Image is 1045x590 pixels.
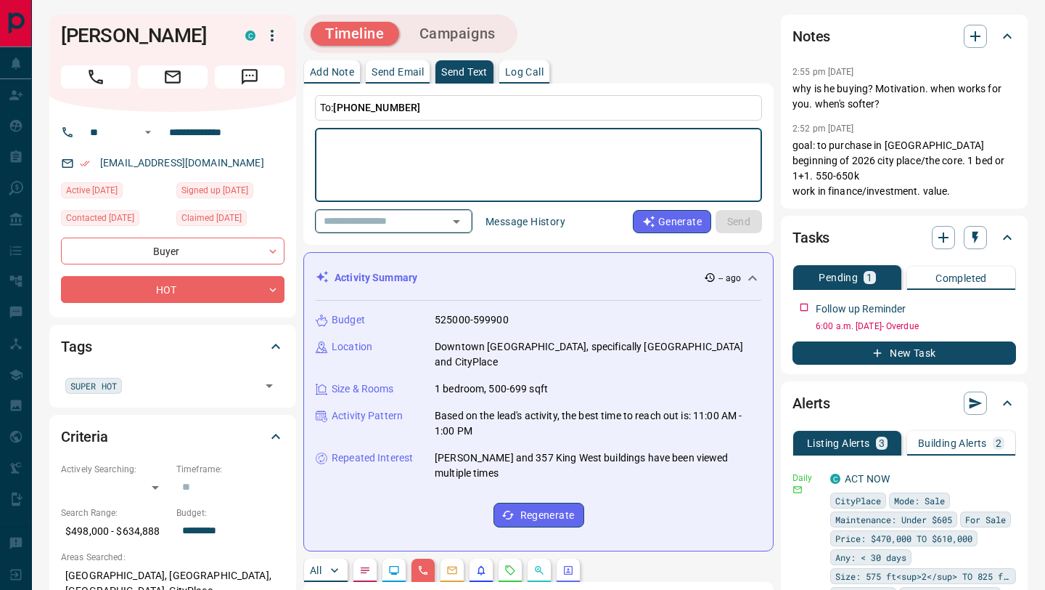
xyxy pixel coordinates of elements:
[816,302,906,317] p: Follow up Reminder
[100,157,264,169] a: [EMAIL_ADDRESS][DOMAIN_NAME]
[388,565,400,576] svg: Lead Browsing Activity
[816,320,1016,333] p: 6:00 a.m. [DATE] - Overdue
[792,472,821,485] p: Daily
[259,376,279,396] button: Open
[792,124,854,134] p: 2:52 pm [DATE]
[533,565,545,576] svg: Opportunities
[879,438,885,448] p: 3
[446,565,458,576] svg: Emails
[835,569,1011,583] span: Size: 575 ft<sup>2</sup> TO 825 ft<sup>2</sup>
[61,551,284,564] p: Areas Searched:
[61,182,169,203] div: Wed Aug 13 2025
[245,31,255,41] div: condos.ca
[61,238,284,264] div: Buyer
[792,386,1016,421] div: Alerts
[792,392,830,415] h2: Alerts
[176,506,284,520] p: Budget:
[139,124,157,141] button: Open
[819,272,858,283] p: Pending
[845,473,890,485] a: ACT NOW
[435,408,761,439] p: Based on the lead's activity, the best time to reach out is: 11:00 AM - 1:00 PM
[332,450,413,466] p: Repeated Interest
[505,67,544,77] p: Log Call
[333,102,420,113] span: [PHONE_NUMBER]
[359,565,371,576] svg: Notes
[316,264,761,291] div: Activity Summary-- ago
[70,379,117,393] span: SUPER HOT
[181,183,248,198] span: Signed up [DATE]
[493,503,584,528] button: Regenerate
[61,520,169,543] p: $498,000 - $634,888
[835,512,952,527] span: Maintenance: Under $605
[918,438,987,448] p: Building Alerts
[792,138,1016,199] p: goal: to purchase in [GEOGRAPHIC_DATA] beginning of 2026 city place/the core. 1 bed or 1+1. 550-6...
[718,272,741,285] p: -- ago
[61,329,284,364] div: Tags
[792,19,1016,54] div: Notes
[475,565,487,576] svg: Listing Alerts
[435,450,761,481] p: [PERSON_NAME] and 357 King West buildings have been viewed multiple times
[66,211,134,225] span: Contacted [DATE]
[894,493,945,508] span: Mode: Sale
[311,22,399,46] button: Timeline
[332,408,403,424] p: Activity Pattern
[61,65,131,89] span: Call
[965,512,1006,527] span: For Sale
[435,381,548,397] p: 1 bedroom, 500-699 sqft
[835,531,972,546] span: Price: $470,000 TO $610,000
[633,210,711,233] button: Generate
[61,24,224,47] h1: [PERSON_NAME]
[835,550,906,565] span: Any: < 30 days
[996,438,1001,448] p: 2
[792,226,829,249] h2: Tasks
[335,270,417,286] p: Activity Summary
[792,25,830,48] h2: Notes
[435,339,761,370] p: Downtown [GEOGRAPHIC_DATA], specifically [GEOGRAPHIC_DATA] and CityPlace
[504,565,516,576] svg: Requests
[372,67,424,77] p: Send Email
[310,67,354,77] p: Add Note
[176,463,284,476] p: Timeframe:
[792,485,803,495] svg: Email
[405,22,510,46] button: Campaigns
[332,381,394,397] p: Size & Rooms
[830,474,840,484] div: condos.ca
[792,342,1016,365] button: New Task
[61,463,169,476] p: Actively Searching:
[835,493,881,508] span: CityPlace
[332,339,372,355] p: Location
[138,65,208,89] span: Email
[61,210,169,230] div: Tue Jul 08 2025
[61,276,284,303] div: HOT
[176,182,284,203] div: Mon Apr 23 2018
[66,183,118,198] span: Active [DATE]
[315,95,762,121] p: To:
[866,272,872,283] p: 1
[477,210,574,233] button: Message History
[61,506,169,520] p: Search Range:
[417,565,429,576] svg: Calls
[80,158,90,169] svg: Email Verified
[61,425,108,448] h2: Criteria
[310,565,321,575] p: All
[792,81,1016,112] p: why is he buying? Motivation. when works for you. when's softer?
[61,335,91,358] h2: Tags
[446,211,467,232] button: Open
[807,438,870,448] p: Listing Alerts
[935,273,987,283] p: Completed
[176,210,284,230] div: Tue Jul 08 2025
[332,312,365,328] p: Budget
[441,67,488,77] p: Send Text
[792,220,1016,255] div: Tasks
[562,565,574,576] svg: Agent Actions
[435,312,509,328] p: 525000-599900
[181,211,242,225] span: Claimed [DATE]
[61,419,284,454] div: Criteria
[215,65,284,89] span: Message
[792,67,854,77] p: 2:55 pm [DATE]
